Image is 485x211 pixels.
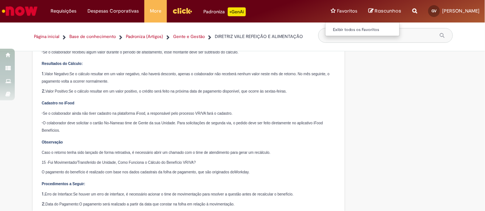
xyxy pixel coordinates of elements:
span: DIRETRIZ VALE REFEIÇÃO E ALIMENTAÇÃO [215,34,303,39]
span: Erro de Interface: [45,192,73,196]
span: Name [110,121,120,125]
span: Workday [234,170,249,174]
p: 2. [42,200,336,207]
span: Resultados do Cálculo: [42,62,83,66]
span: Requisições [51,7,76,15]
p: 1. [42,190,336,197]
p: · [42,48,336,55]
span: Se o colaborador recebeu algum valor durante o período de afastamento, esse montante deve ser sub... [43,50,238,54]
span: Valor Negativo: [45,72,70,76]
span: Despesas Corporativas [87,7,139,15]
a: Gente e Gestão [173,34,205,40]
img: ServiceNow [1,4,39,18]
a: Exibir todos os Favoritos [326,26,407,34]
span: ao time de Gente da sua Unidade. Para solicitações de segunda via, o pedido deve ser feito direta... [42,121,323,132]
a: Base de conhecimento [69,34,116,40]
p: 2. [42,87,336,94]
span: Se houver um erro de interface, é necessário acionar o time de movimentação para resolver a quest... [73,192,293,196]
a: Rascunhos [368,8,401,15]
ul: Favoritos [325,22,400,36]
p: 1. [42,70,336,84]
span: Se o cálculo resultar em um valor negativo, não haverá desconto, apenas o colaborador não receber... [42,72,330,83]
span: Favoritos [337,7,357,15]
span: O pagamento será realizado a partir da data que constar na folha em relação à movimentação. [79,202,235,206]
a: Padroniza (Artigos) [126,34,163,40]
a: Página inicial [34,34,59,40]
span: GV [431,8,437,13]
span: More [150,7,161,15]
span: 15 - [42,160,48,165]
span: Se o cálculo resultar em um valor positivo, o crédito será feito na próxima data de pagamento dis... [69,89,287,93]
span: Caso o retorno tenha sido lançado de forma retroativa, é necessário abrir um chamado com o time d... [42,151,271,155]
span: Data do Pagamento: [45,202,79,206]
span: [PERSON_NAME] [442,8,479,14]
span: O colaborador deve solicitar o cartão No- [43,121,110,125]
span: Valor Positivo: [45,89,69,93]
span: Procedimentos a Seguir: [42,182,85,186]
span: Rascunhos [375,7,401,14]
span: Cadastro no iFood [42,101,74,105]
span: . [249,170,250,174]
p: +GenAi [228,7,246,16]
span: Observação [42,140,63,144]
span: O pagamento do benefício é realizado com base nos dados cadastrais da folha de pagamento, que são... [42,170,234,174]
div: Padroniza [203,7,246,16]
span: Fui Movimentado/Transferido de Unidade, Como Funciona o Cálculo do Benefício VR/VA? [48,160,196,165]
img: click_logo_yellow_360x200.png [172,5,192,16]
p: · [42,109,336,117]
p: · [42,119,336,134]
span: Se o colaborador ainda não tiver cadastro na plataforma iFood, a responsável pelo processo VR/VA ... [43,111,233,115]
